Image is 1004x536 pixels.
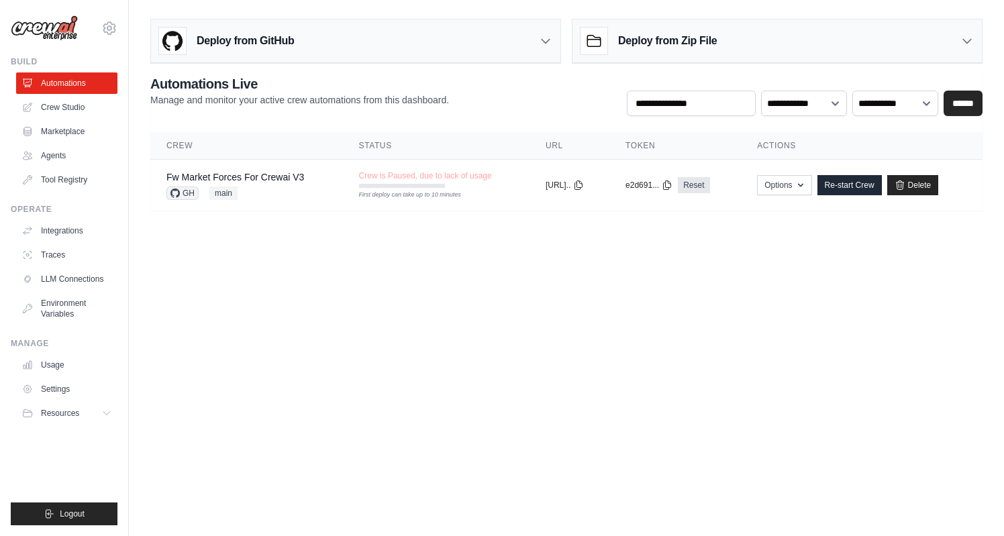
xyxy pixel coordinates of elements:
[16,121,117,142] a: Marketplace
[159,28,186,54] img: GitHub Logo
[11,502,117,525] button: Logout
[11,56,117,67] div: Build
[817,175,882,195] a: Re-start Crew
[150,93,449,107] p: Manage and monitor your active crew automations from this dashboard.
[60,508,85,519] span: Logout
[150,132,343,160] th: Crew
[16,403,117,424] button: Resources
[11,15,78,41] img: Logo
[609,132,741,160] th: Token
[678,177,709,193] a: Reset
[618,33,717,49] h3: Deploy from Zip File
[16,354,117,376] a: Usage
[16,97,117,118] a: Crew Studio
[359,170,492,181] span: Crew is Paused, due to lack of usage
[16,292,117,325] a: Environment Variables
[937,472,1004,536] iframe: Chat Widget
[41,408,79,419] span: Resources
[16,244,117,266] a: Traces
[343,132,530,160] th: Status
[625,180,672,191] button: e2d691...
[359,191,445,200] div: First deploy can take up to 10 minutes
[11,204,117,215] div: Operate
[209,186,238,200] span: main
[530,132,609,160] th: URL
[16,169,117,191] a: Tool Registry
[197,33,294,49] h3: Deploy from GitHub
[16,72,117,94] a: Automations
[16,378,117,400] a: Settings
[741,132,983,160] th: Actions
[887,175,939,195] a: Delete
[166,172,304,182] a: Fw Market Forces For Crewai V3
[11,338,117,349] div: Manage
[16,145,117,166] a: Agents
[757,175,811,195] button: Options
[150,74,449,93] h2: Automations Live
[16,268,117,290] a: LLM Connections
[166,186,199,200] span: GH
[16,220,117,242] a: Integrations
